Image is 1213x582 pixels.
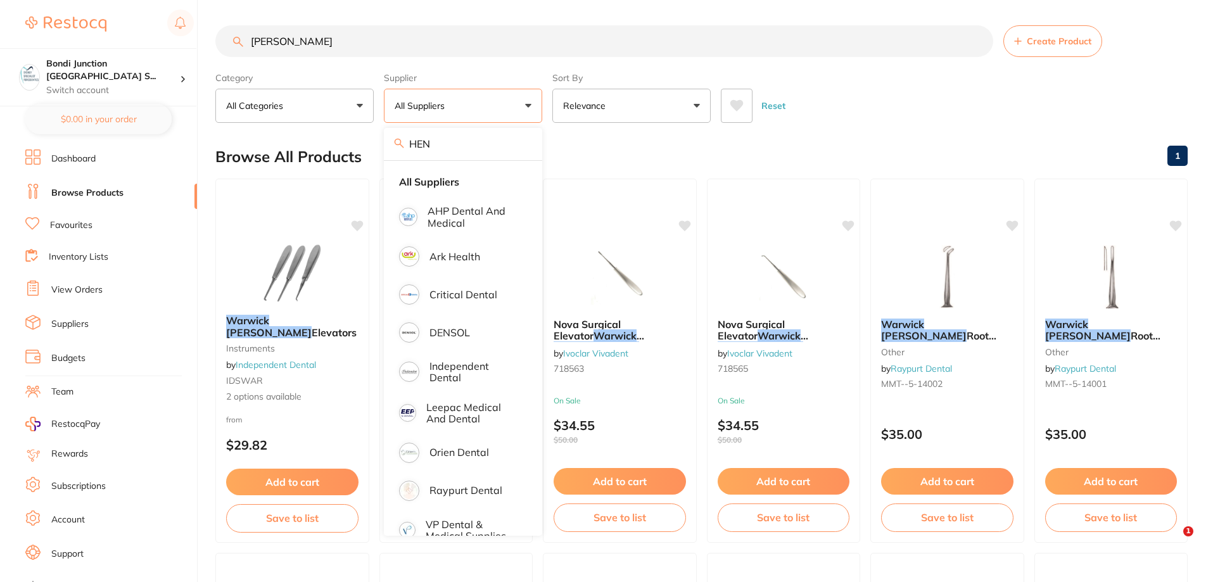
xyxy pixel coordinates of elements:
label: Supplier [384,72,542,84]
button: Save to list [226,504,359,532]
em: [PERSON_NAME] [1045,329,1131,342]
img: Warwick James Root Elevator 140-001 Fig 1 [1070,245,1152,308]
a: Dashboard [51,153,96,165]
em: [PERSON_NAME] [554,341,639,354]
p: VP Dental & Medical Supplies [426,519,519,542]
span: MMT--5-14002 [881,378,943,389]
a: Raypurt Dental [1055,363,1116,374]
p: DENSOL [429,327,470,338]
button: Add to cart [881,468,1013,495]
span: 718565 [718,363,748,374]
span: Nova Surgical Elevator [718,318,785,342]
h4: Bondi Junction Sydney Specialist Periodontics [46,58,180,82]
em: [PERSON_NAME] [881,329,967,342]
a: Rewards [51,448,88,460]
span: MMT--5-14001 [1045,378,1107,389]
em: Warwick [758,329,801,342]
span: 2 options available [226,391,359,403]
img: Leepac Medical and Dental [401,406,414,419]
button: Reset [758,89,789,123]
a: Suppliers [51,318,89,331]
span: Root Elevator 140/002 [881,329,996,353]
span: RestocqPay [51,418,100,431]
small: On Sale [718,396,850,405]
img: Bondi Junction Sydney Specialist Periodontics [20,65,39,84]
em: Warwick [594,329,637,342]
span: Elevators [312,326,357,339]
span: 1 [1183,526,1193,536]
button: All Categories [215,89,374,123]
a: Favourites [50,219,92,232]
a: Browse Products [51,187,124,199]
a: Team [51,386,73,398]
b: Warwick James Root Elevator 140/002 [881,319,1013,342]
em: Warwick [881,318,924,331]
span: 718563 [554,363,584,374]
img: RestocqPay [25,417,41,431]
strong: All Suppliers [399,176,459,187]
img: Critical Dental [401,286,417,303]
input: Search supplier [384,128,542,160]
p: Switch account [46,84,180,97]
span: from [226,415,243,424]
a: Ivoclar Vivadent [727,348,792,359]
img: Nova Surgical Elevator Warwick James Right (N0845) [742,245,825,308]
p: Relevance [563,99,611,112]
span: Root Elevator 140-001 Fig 1 [1045,329,1160,353]
button: Create Product [1003,25,1102,57]
button: All Suppliers [384,89,542,123]
h2: Browse All Products [215,148,362,166]
a: Raypurt Dental [891,363,952,374]
button: Add to cart [1045,468,1178,495]
span: IDSWAR [226,375,263,386]
p: $34.55 [718,418,850,445]
a: View Orders [51,284,103,296]
a: Budgets [51,352,86,365]
img: AHP Dental and Medical [401,210,416,224]
img: VP Dental & Medical Supplies [401,524,414,536]
p: Leepac Medical and Dental [426,402,519,425]
img: DENSOL [401,324,417,341]
b: Nova Surgical Elevator Warwick James Straight (N0841) [554,319,686,342]
p: AHP Dental and Medical [428,205,519,229]
b: Nova Surgical Elevator Warwick James Right (N0845) [718,319,850,342]
label: Category [215,72,374,84]
p: $29.82 [226,438,359,452]
p: All Suppliers [395,99,450,112]
button: $0.00 in your order [25,104,172,134]
span: by [881,363,952,374]
small: instruments [226,343,359,353]
img: Ark Health [401,248,417,265]
b: Warwick James Root Elevator 140-001 Fig 1 [1045,319,1178,342]
a: Support [51,548,84,560]
span: by [226,359,316,370]
a: 1 [1167,143,1188,168]
span: $50.00 [718,436,850,445]
img: Warwick James Root Elevator 140/002 [906,245,988,308]
img: Independent Dental [401,364,417,380]
p: $34.55 [554,418,686,445]
span: by [718,348,792,359]
button: Add to cart [718,468,850,495]
button: Add to cart [554,468,686,495]
a: Subscriptions [51,480,106,493]
img: Nova Surgical Elevator Warwick James Straight (N0841) [578,245,661,308]
a: Account [51,514,85,526]
label: Sort By [552,72,711,84]
em: Warwick [1045,318,1088,331]
p: $35.00 [1045,427,1178,441]
a: Independent Dental [236,359,316,370]
span: by [554,348,628,359]
a: Ivoclar Vivadent [563,348,628,359]
small: On Sale [554,396,686,405]
p: Critical Dental [429,289,497,300]
span: $50.00 [554,436,686,445]
span: Create Product [1027,36,1091,46]
button: Relevance [552,89,711,123]
li: Clear selection [389,168,537,195]
p: Raypurt Dental [429,484,502,496]
p: Independent Dental [429,360,519,384]
span: Nova Surgical Elevator [554,318,621,342]
a: RestocqPay [25,417,100,431]
p: Ark Health [429,251,480,262]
